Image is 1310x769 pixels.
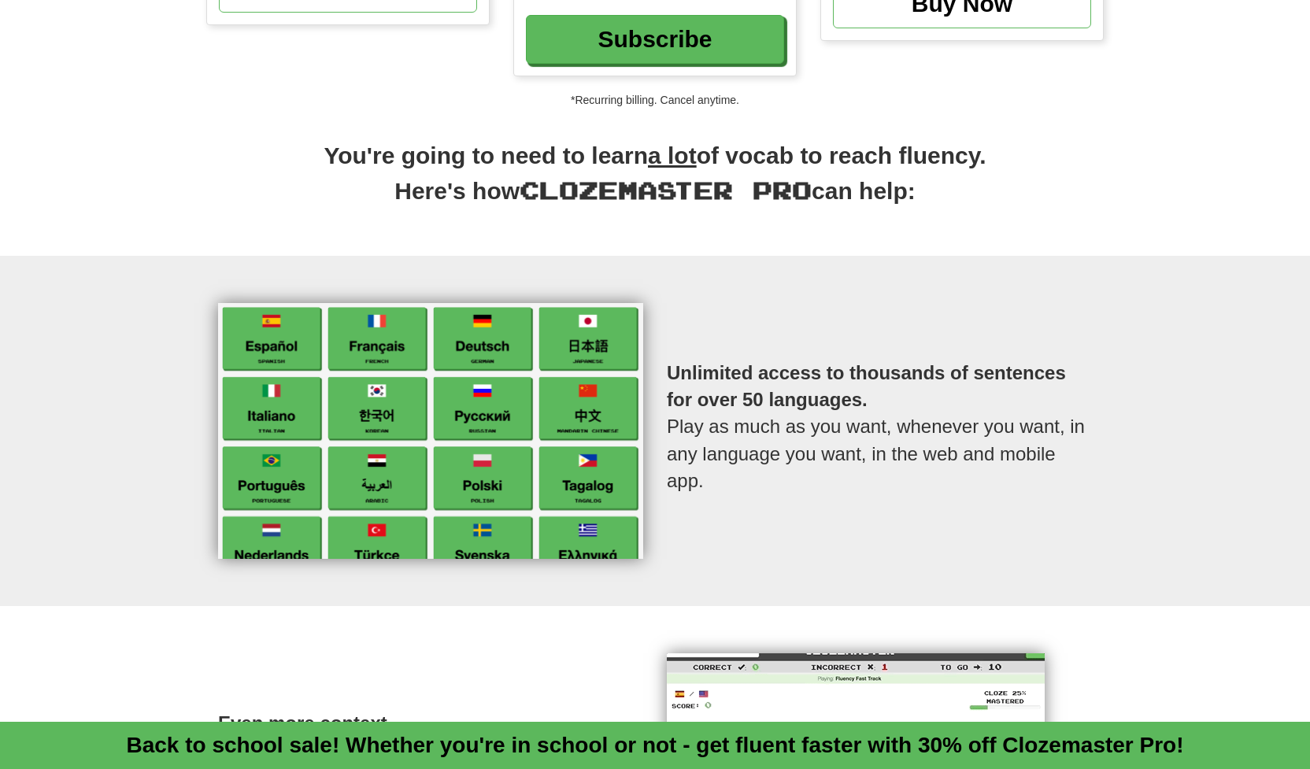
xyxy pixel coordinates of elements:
[206,139,1104,224] h2: You're going to need to learn of vocab to reach fluency. Here's how can help:
[667,328,1092,526] p: Play as much as you want, whenever you want, in any language you want, in the web and mobile app.
[218,303,643,559] img: languages-list.png
[667,362,1066,410] strong: Unlimited access to thousands of sentences for over 50 languages.
[526,15,784,64] a: Subscribe
[218,712,392,734] strong: Even more context.
[648,142,697,168] u: a lot
[520,176,812,204] span: Clozemaster Pro
[126,733,1183,757] a: Back to school sale! Whether you're in school or not - get fluent faster with 30% off Clozemaster...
